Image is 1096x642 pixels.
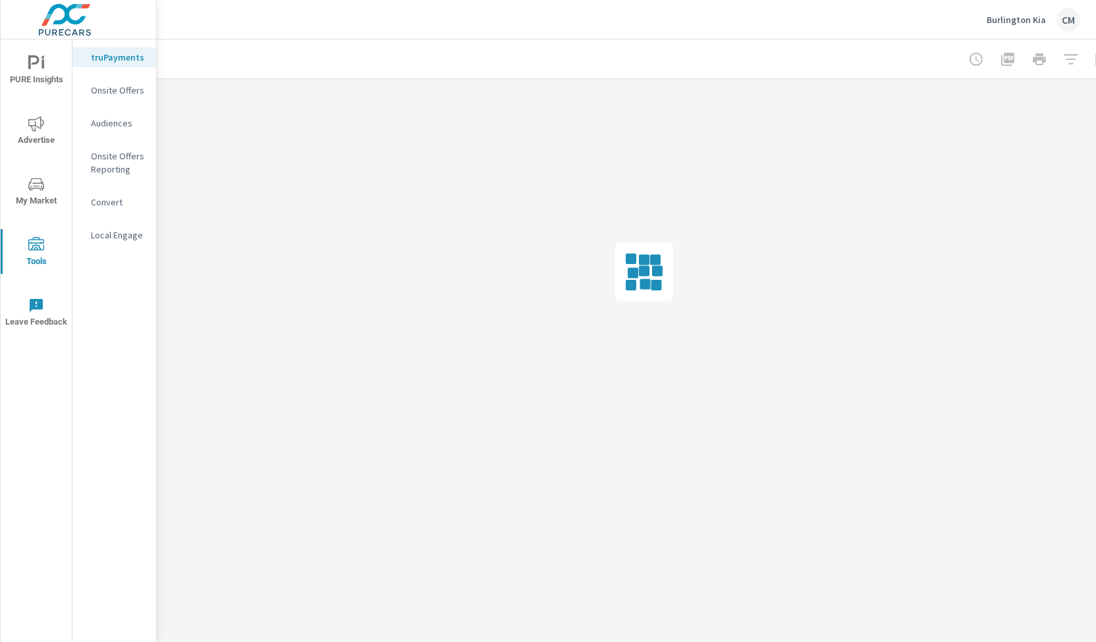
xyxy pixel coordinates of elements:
p: Burlington Kia [987,14,1046,26]
p: Onsite Offers [91,84,146,97]
div: Audiences [72,113,156,133]
span: My Market [5,176,68,209]
span: Tools [5,237,68,269]
p: Local Engage [91,228,146,242]
span: Leave Feedback [5,298,68,330]
div: Local Engage [72,225,156,245]
span: Advertise [5,116,68,148]
div: nav menu [1,40,72,342]
span: PURE Insights [5,55,68,88]
p: Audiences [91,117,146,130]
div: CM [1056,8,1080,32]
div: Onsite Offers [72,80,156,100]
div: truPayments [72,47,156,67]
p: Onsite Offers Reporting [91,149,146,176]
div: Convert [72,192,156,212]
div: Onsite Offers Reporting [72,146,156,179]
p: truPayments [91,51,146,64]
p: Convert [91,196,146,209]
